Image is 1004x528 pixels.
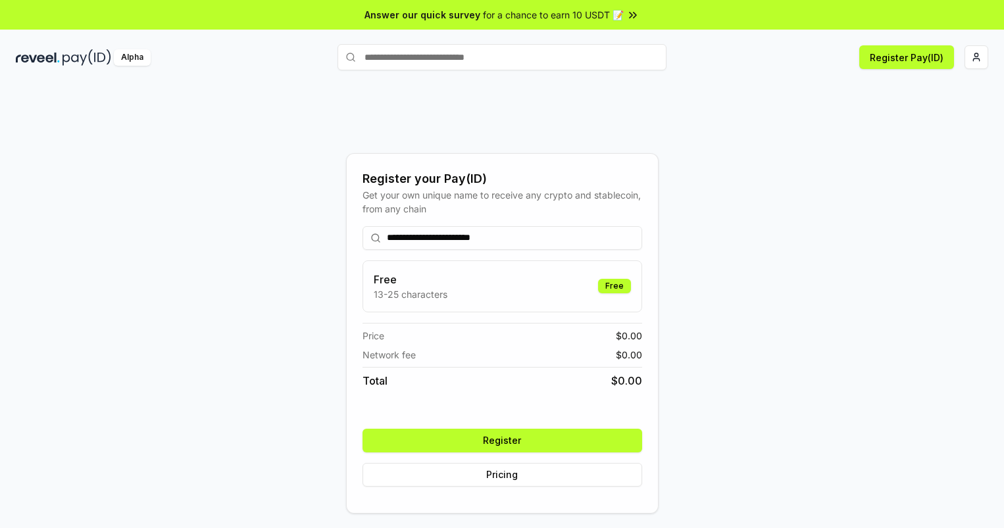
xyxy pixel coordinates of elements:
[364,8,480,22] span: Answer our quick survey
[483,8,624,22] span: for a chance to earn 10 USDT 📝
[374,272,447,287] h3: Free
[363,429,642,452] button: Register
[363,188,642,216] div: Get your own unique name to receive any crypto and stablecoin, from any chain
[363,348,416,362] span: Network fee
[63,49,111,66] img: pay_id
[363,329,384,343] span: Price
[363,373,388,389] span: Total
[859,45,954,69] button: Register Pay(ID)
[374,287,447,301] p: 13-25 characters
[598,279,631,293] div: Free
[16,49,60,66] img: reveel_dark
[114,49,151,66] div: Alpha
[616,348,642,362] span: $ 0.00
[363,463,642,487] button: Pricing
[616,329,642,343] span: $ 0.00
[611,373,642,389] span: $ 0.00
[363,170,642,188] div: Register your Pay(ID)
